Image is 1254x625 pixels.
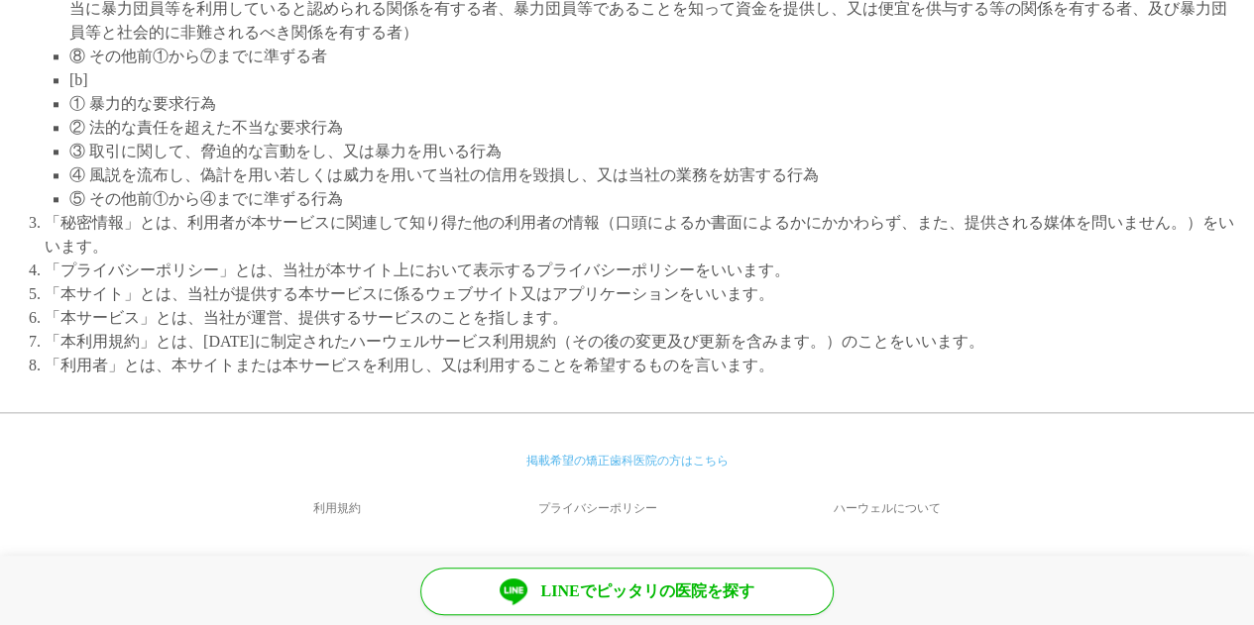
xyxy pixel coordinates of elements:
li: ④ 風説を流布し、偽計を用い若しくは威力を用いて当社の信用を毀損し、又は当社の業務を妨害する行為 [69,163,1234,187]
li: 「秘密情報」とは、利用者が本サービスに関連して知り得た他の利用者の情報（口頭によるか書面によるかにかかわらず、また、提供される媒体を問いません。）をいいます。 [45,211,1234,259]
a: ハーウェルについて [751,484,1024,532]
li: ⑧ その他前①から⑦までに準ずる者 [69,45,1234,68]
li: 「本利用規約」とは、[DATE]に制定されたハーウェルサービス利用規約（その後の変更及び更新を含みます。）のことをいいます。 [45,330,1234,354]
li: ② 法的な責任を超えた不当な要求行為 [69,116,1234,140]
a: LINEでピッタリの医院を探す [420,568,834,615]
li: 「プライバシーポリシー」とは、当社が本サイト上において表示するプライバシーポリシーをいいます。 [45,259,1234,282]
li: [b] [69,68,1234,92]
a: 掲載希望の矯正歯科医院の方はこちら [526,454,729,468]
li: 「利用者」とは、本サイトまたは本サービスを利用し、又は利用することを希望するものを言います。 [45,354,1234,377]
li: ③ 取引に関して、脅迫的な言動をし、又は暴力を用いる行為 [69,140,1234,163]
a: 利用規約 [231,484,444,532]
li: 「本サイト」とは、当社が提供する本サービスに係るウェブサイト又はアプリケーションをいいます。 [45,282,1234,306]
li: 「本サービス」とは、当社が運営、提供するサービスのことを指します。 [45,306,1234,330]
li: ① 暴力的な要求行為 [69,92,1234,116]
li: ⑤ その他前①から④までに準ずる行為 [69,187,1234,211]
a: プライバシーポリシー [455,484,740,532]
